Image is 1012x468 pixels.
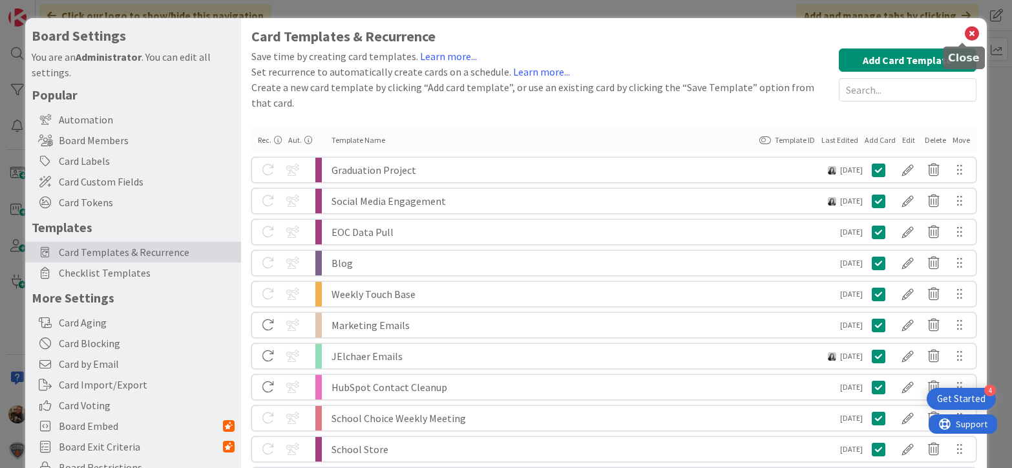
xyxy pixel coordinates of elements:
div: Delete [925,134,946,146]
div: Template ID [759,134,815,146]
div: Last Edited [821,134,858,146]
input: Search... [839,78,976,101]
span: Card by Email [59,356,235,372]
span: Card Custom Fields [59,174,235,189]
span: Support [27,2,59,17]
div: Automation [25,109,241,130]
a: Learn more... [420,50,477,63]
img: JE [828,197,836,206]
h5: More Settings [32,290,235,306]
span: Card Tokens [59,195,235,210]
div: Card Import/Export [25,374,241,395]
div: You are an . You can edit all settings. [32,49,235,80]
div: Card Aging [25,312,241,333]
h1: Card Templates & Recurrence [251,28,976,45]
h5: Close [948,52,980,64]
span: [DATE] [840,381,863,393]
span: [DATE] [840,164,863,176]
div: 4 [984,385,996,396]
div: Card Blocking [25,333,241,354]
span: Board Embed [59,418,223,434]
button: Add Card Template [839,48,976,72]
h4: Board Settings [32,28,235,44]
a: Learn more... [513,65,570,78]
div: HubSpot Contact Cleanup [332,375,828,399]
span: [DATE] [840,350,863,362]
div: Set recurrence to automatically create cards on a schedule. [251,64,832,80]
div: Blog [332,251,828,275]
div: JElchaer Emails [332,344,828,368]
div: Open Get Started checklist, remaining modules: 4 [927,388,996,410]
span: [DATE] [840,288,863,300]
div: Weekly Touch Base [332,282,828,306]
span: [DATE] [840,412,863,424]
span: [DATE] [840,319,863,331]
span: [DATE] [840,226,863,238]
h5: Popular [32,87,235,103]
span: [DATE] [840,195,863,207]
div: Social Media Engagement [332,189,828,213]
div: Aut. [288,134,312,146]
div: School Store [332,437,828,462]
img: JE [828,352,836,361]
div: School Choice Weekly Meeting [332,406,828,431]
div: Move [953,134,970,146]
img: JE [828,166,836,175]
span: Checklist Templates [59,265,235,281]
div: Get Started [937,392,986,405]
div: Add Card [865,134,896,146]
span: [DATE] [840,257,863,269]
div: Marketing Emails [332,313,828,337]
div: Template Name [332,134,753,146]
span: Card Templates & Recurrence [59,244,235,260]
h5: Templates [32,219,235,235]
div: EOC Data Pull [332,220,828,244]
span: Card Voting [59,398,235,413]
div: Graduation Project [332,158,828,182]
div: Create a new card template by clicking “Add card template”, or use an existing card by clicking t... [251,80,832,111]
b: Administrator [76,50,142,63]
span: [DATE] [840,443,863,455]
div: Card Labels [25,151,241,171]
div: Rec. [258,134,282,146]
span: Board Exit Criteria [59,439,223,454]
div: Board Members [25,130,241,151]
div: Edit [902,134,918,146]
div: Save time by creating card templates. [251,48,832,64]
